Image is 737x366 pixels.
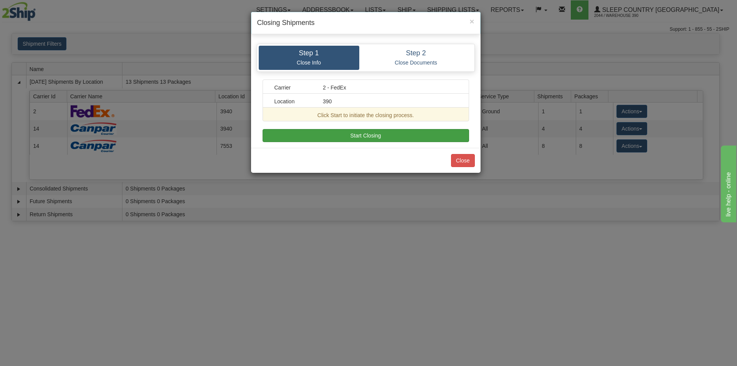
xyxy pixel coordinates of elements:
[365,50,467,57] h4: Step 2
[259,46,359,70] a: Step 1 Close Info
[263,129,469,142] button: Start Closing
[469,17,474,26] span: ×
[269,111,463,119] div: Click Start to initiate the closing process.
[269,84,317,91] div: Carrier
[257,18,474,28] h4: Closing Shipments
[6,5,71,14] div: live help - online
[264,50,354,57] h4: Step 1
[317,98,463,105] div: 390
[365,59,467,66] p: Close Documents
[269,98,317,105] div: Location
[469,17,474,25] button: Close
[317,84,463,91] div: 2 - FedEx
[359,46,473,70] a: Step 2 Close Documents
[451,154,475,167] button: Close
[719,144,736,222] iframe: chat widget
[264,59,354,66] p: Close Info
